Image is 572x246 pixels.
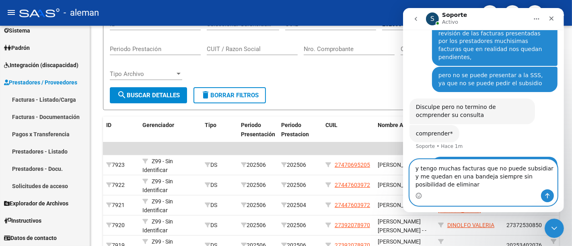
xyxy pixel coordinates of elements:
span: Prestadores / Proveedores [4,78,77,87]
div: 202506 [281,160,319,170]
span: Nombre Afiliado [378,122,420,128]
button: Buscar Detalles [110,87,187,103]
span: Tipo Archivo [110,70,175,78]
div: 7923 [106,160,136,170]
span: 27470695205 [335,162,370,168]
span: Integración (discapacidad) [4,61,78,70]
span: Tipo [205,122,216,128]
div: 7922 [106,180,136,190]
span: 27372530850 [506,222,542,228]
span: ID [106,122,111,128]
span: [PERSON_NAME] - - [378,182,426,188]
span: Sistema [4,26,30,35]
div: 7921 [106,201,136,210]
div: 7920 [106,221,136,230]
iframe: Intercom live chat [403,8,564,212]
span: Z99 - Sin Identificar [142,198,173,214]
div: DS [205,180,235,190]
span: Explorador de Archivos [4,199,68,208]
datatable-header-cell: Nombre Afiliado [374,117,435,143]
span: Padrón [4,43,30,52]
datatable-header-cell: Periodo Prestacion [278,117,322,143]
span: Datos de contacto [4,234,57,242]
span: - aleman [64,4,99,22]
datatable-header-cell: Periodo Presentación [238,117,278,143]
span: 27392078970 [335,222,370,228]
span: Z99 - Sin Identificar [142,158,173,174]
button: Borrar Filtros [193,87,266,103]
datatable-header-cell: Gerenciador [139,117,202,143]
datatable-header-cell: ID [103,117,139,143]
div: DS [205,221,235,230]
span: Buscar Detalles [117,92,180,99]
span: Z99 - Sin Identificar [142,218,173,234]
span: DINOLFO VALERIA [447,222,494,228]
div: 202504 [281,201,319,210]
span: Borrar Filtros [201,92,259,99]
div: 202506 [281,180,319,190]
div: 202506 [241,221,275,230]
span: CUIL [325,122,337,128]
mat-icon: menu [6,8,16,17]
div: 202506 [241,201,275,210]
span: 27447603972 [335,182,370,188]
datatable-header-cell: Tipo [202,117,238,143]
datatable-header-cell: CUIL [322,117,374,143]
span: [PERSON_NAME] [PERSON_NAME] - - [378,218,426,234]
span: [PERSON_NAME] - - [378,202,426,208]
div: DS [205,201,235,210]
mat-icon: search [117,90,127,100]
div: 202506 [241,180,275,190]
span: [PERSON_NAME] - - [378,162,426,168]
span: Periodo Prestacion [281,122,309,137]
div: 202506 [281,221,319,230]
div: DS [205,160,235,170]
span: Instructivos [4,216,41,225]
iframe: Intercom live chat [545,219,564,238]
mat-icon: delete [201,90,210,100]
span: Gerenciador [142,122,174,128]
span: Z99 - Sin Identificar [142,178,173,194]
span: Periodo Presentación [241,122,275,137]
span: 27447603972 [335,202,370,208]
div: 202506 [241,160,275,170]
